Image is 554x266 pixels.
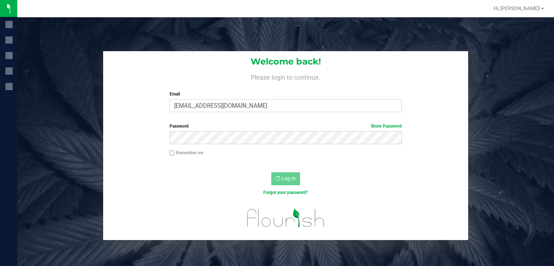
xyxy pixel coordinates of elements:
[493,5,540,11] span: Hi, [PERSON_NAME]!
[371,124,402,129] a: Show Password
[103,72,468,81] h4: Please login to continue.
[240,203,331,232] img: flourish_logo.svg
[263,190,308,195] a: Forgot your password?
[170,151,175,156] input: Remember me
[103,57,468,66] h1: Welcome back!
[271,172,300,185] button: Log In
[170,150,203,156] label: Remember me
[170,91,402,97] label: Email
[170,124,189,129] span: Password
[282,176,296,181] span: Log In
